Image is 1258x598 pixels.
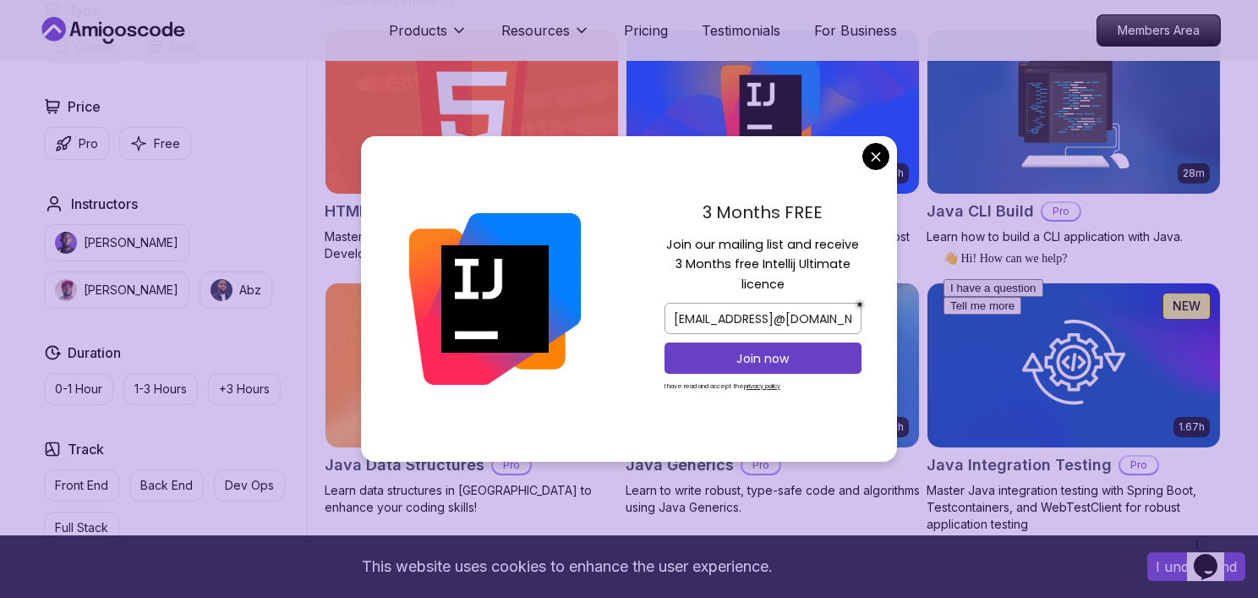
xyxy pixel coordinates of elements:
h2: Java Generics [626,453,734,477]
div: This website uses cookies to enhance the user experience. [13,548,1122,585]
p: Master the Fundamentals of HTML for Web Development! [325,228,619,262]
h2: Instructors [71,194,138,214]
p: Full Stack [55,519,108,536]
p: [PERSON_NAME] [84,234,178,251]
button: Full Stack [44,512,119,544]
h2: HTML Essentials [325,200,449,223]
p: Abz [239,282,261,299]
span: 👋 Hi! How can we help? [7,8,130,20]
p: Front End [55,477,108,494]
p: 0-1 Hour [55,381,102,398]
p: +3 Hours [219,381,270,398]
a: Members Area [1097,14,1221,47]
button: Back End [129,469,204,502]
button: Front End [44,469,119,502]
img: instructor img [55,279,77,301]
p: Dev Ops [225,477,274,494]
button: Tell me more [7,52,85,70]
button: instructor img[PERSON_NAME] [44,224,189,261]
p: Master Java integration testing with Spring Boot, Testcontainers, and WebTestClient for robust ap... [927,482,1221,533]
button: 1-3 Hours [123,373,198,405]
button: instructor img[PERSON_NAME] [44,272,189,309]
p: Free [154,135,180,152]
a: HTML Essentials card1.84hHTML EssentialsMaster the Fundamentals of HTML for Web Development! [325,30,619,263]
p: Pro [493,457,530,474]
img: Java Integration Testing card [927,283,1220,447]
img: Java CLI Build card [927,30,1220,195]
button: instructor imgAbz [200,272,272,309]
p: 28m [1183,167,1205,180]
h2: Java CLI Build [927,200,1034,223]
h2: Duration [68,343,121,363]
p: Pro [79,135,98,152]
button: Resources [501,20,590,54]
p: Members Area [1097,15,1220,46]
p: Back End [140,477,193,494]
p: Pro [742,457,779,474]
p: Learn how to build a CLI application with Java. [927,228,1221,245]
button: 0-1 Hour [44,373,113,405]
h2: Price [68,96,101,117]
p: Products [389,20,447,41]
p: Learn data structures in [GEOGRAPHIC_DATA] to enhance your coding skills! [325,482,619,516]
a: Java CLI Build card28mJava CLI BuildProLearn how to build a CLI application with Java. [927,30,1221,246]
a: Java Integration Testing card1.67hNEWJava Integration TestingProMaster Java integration testing w... [927,283,1221,533]
h2: Java Integration Testing [927,453,1112,477]
button: +3 Hours [208,373,281,405]
h2: Track [68,439,104,459]
h2: Java Data Structures [325,453,484,477]
a: Java Data Structures card1.72hJava Data StructuresProLearn data structures in [GEOGRAPHIC_DATA] t... [325,283,619,516]
p: Learn to write robust, type-safe code and algorithms using Java Generics. [626,482,920,516]
p: Resources [501,20,570,41]
img: IntelliJ IDEA Developer Guide card [626,30,919,195]
p: Pro [1042,203,1080,220]
div: 👋 Hi! How can we help?I have a questionTell me more [7,7,311,70]
a: For Business [814,20,897,41]
button: Products [389,20,468,54]
iframe: chat widget [937,244,1241,522]
img: HTML Essentials card [325,30,618,195]
button: I have a question [7,35,107,52]
button: Pro [44,127,109,160]
iframe: chat widget [1187,530,1241,581]
a: Pricing [624,20,668,41]
img: Java Data Structures card [325,283,618,447]
img: instructor img [55,232,77,254]
button: Free [119,127,191,160]
p: 1-3 Hours [134,381,187,398]
button: Accept cookies [1147,552,1245,581]
p: [PERSON_NAME] [84,282,178,299]
button: Dev Ops [214,469,285,502]
img: instructor img [211,279,232,301]
a: Testimonials [702,20,780,41]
